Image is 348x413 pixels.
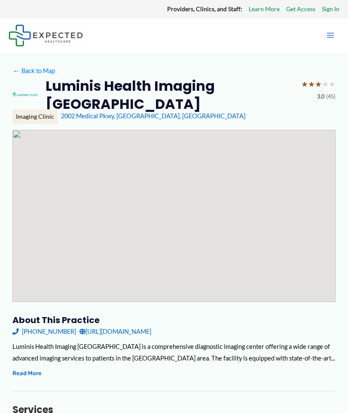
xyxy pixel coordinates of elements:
span: 3.0 [317,92,324,102]
a: [URL][DOMAIN_NAME] [79,326,151,337]
a: Get Access [286,3,315,15]
h3: About this practice [12,314,336,326]
a: Learn More [249,3,280,15]
div: Luminis Health Imaging [GEOGRAPHIC_DATA] is a comprehensive diagnostic imaging center offering a ... [12,341,336,364]
span: ★ [322,77,329,92]
a: Sign In [322,3,339,15]
span: ★ [315,77,322,92]
a: [PHONE_NUMBER] [12,326,76,337]
span: (45) [326,92,336,102]
span: ← [12,67,20,75]
a: 2002 Medical Pkwy, [GEOGRAPHIC_DATA], [GEOGRAPHIC_DATA] [61,112,245,120]
h2: Luminis Health Imaging [GEOGRAPHIC_DATA] [46,77,294,113]
a: ←Back to Map [12,65,55,77]
div: Imaging Clinic [12,109,58,124]
span: ★ [301,77,308,92]
span: ★ [308,77,315,92]
img: Expected Healthcare Logo - side, dark font, small [9,25,83,46]
button: Main menu toggle [321,26,339,44]
strong: Providers, Clinics, and Staff: [167,5,242,12]
button: Read More [12,368,42,378]
span: ★ [329,77,336,92]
